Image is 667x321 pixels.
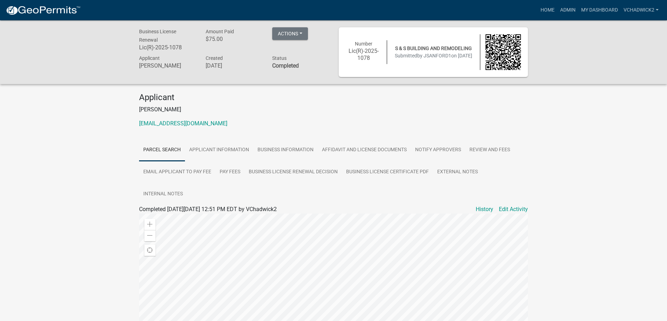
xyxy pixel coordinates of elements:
a: Home [538,4,557,17]
a: My Dashboard [578,4,621,17]
div: Zoom in [144,219,156,230]
span: Completed [DATE][DATE] 12:51 PM EDT by VChadwick2 [139,206,277,212]
a: Notify Approvers [411,139,465,161]
strong: Completed [272,62,299,69]
a: Affidavit and License Documents [318,139,411,161]
button: Actions [272,27,308,40]
a: Pay Fees [215,161,245,183]
h6: [DATE] [206,62,262,69]
span: Status [272,55,287,61]
a: Edit Activity [499,205,528,214]
a: Applicant Information [185,139,253,161]
a: Business License Renewal Decision [245,161,342,183]
span: Created [206,55,223,61]
span: Number [355,41,372,47]
h4: Applicant [139,92,528,103]
span: by JSANFORD1 [417,53,451,58]
a: Business License Certificate PDF [342,161,433,183]
a: Parcel search [139,139,185,161]
a: Admin [557,4,578,17]
a: Business Information [253,139,318,161]
a: Review and Fees [465,139,514,161]
a: VChadwick2 [621,4,661,17]
h6: Lic(R)-2025-1078 [346,48,381,61]
span: Amount Paid [206,29,234,34]
img: QR code [486,34,521,70]
a: External Notes [433,161,482,183]
h6: Lic(R)-2025-1078 [139,44,195,51]
span: Submitted on [DATE] [395,53,472,58]
p: [PERSON_NAME] [139,105,528,114]
span: Applicant [139,55,160,61]
a: Email Applicant to Pay Fee [139,161,215,183]
div: Zoom out [144,230,156,241]
span: S & S BUILDING AND REMODELING [395,46,472,51]
h6: [PERSON_NAME] [139,62,195,69]
span: Business License Renewal [139,29,176,43]
h6: $75.00 [206,36,262,42]
a: History [476,205,493,214]
a: [EMAIL_ADDRESS][DOMAIN_NAME] [139,120,227,127]
div: Find my location [144,245,156,256]
a: Internal Notes [139,183,187,205]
